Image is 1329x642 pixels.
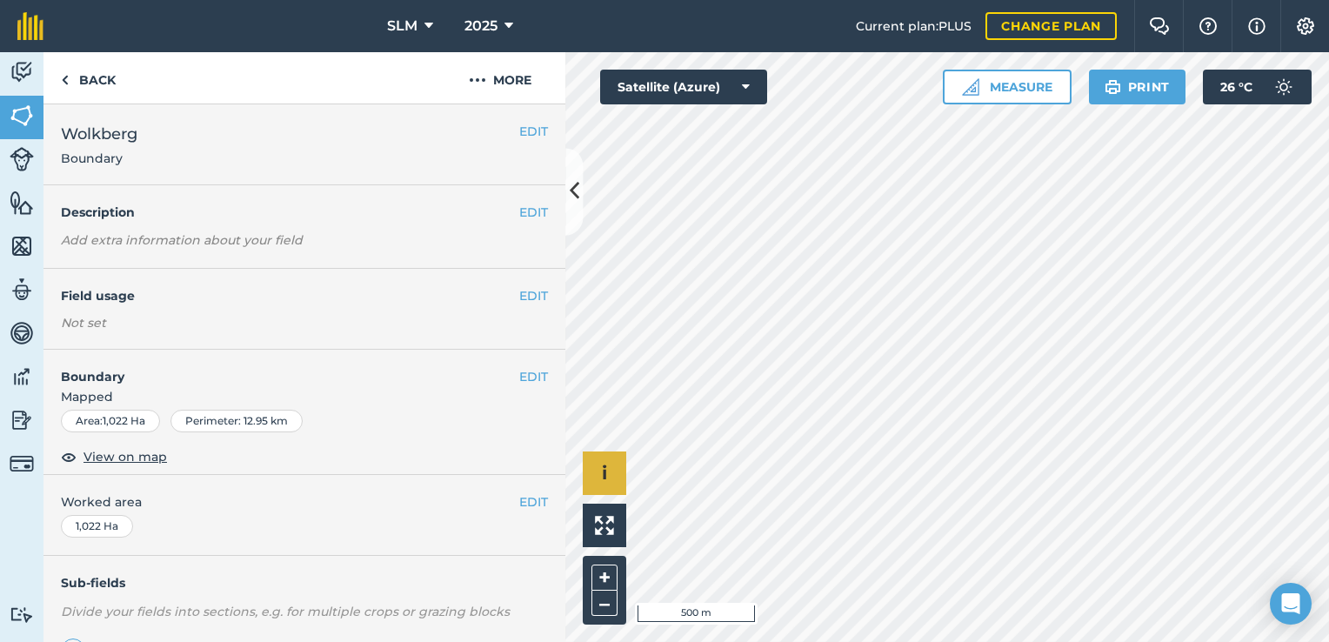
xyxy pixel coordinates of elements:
[600,70,767,104] button: Satellite (Azure)
[10,103,34,129] img: svg+xml;base64,PHN2ZyB4bWxucz0iaHR0cDovL3d3dy53My5vcmcvMjAwMC9zdmciIHdpZHRoPSI1NiIgaGVpZ2h0PSI2MC...
[43,573,565,592] h4: Sub-fields
[61,492,548,512] span: Worked area
[1149,17,1170,35] img: Two speech bubbles overlapping with the left bubble in the forefront
[61,446,167,467] button: View on map
[61,150,137,167] span: Boundary
[43,350,519,386] h4: Boundary
[10,190,34,216] img: svg+xml;base64,PHN2ZyB4bWxucz0iaHR0cDovL3d3dy53My5vcmcvMjAwMC9zdmciIHdpZHRoPSI1NiIgaGVpZ2h0PSI2MC...
[10,233,34,259] img: svg+xml;base64,PHN2ZyB4bWxucz0iaHR0cDovL3d3dy53My5vcmcvMjAwMC9zdmciIHdpZHRoPSI1NiIgaGVpZ2h0PSI2MC...
[519,122,548,141] button: EDIT
[962,78,979,96] img: Ruler icon
[61,446,77,467] img: svg+xml;base64,PHN2ZyB4bWxucz0iaHR0cDovL3d3dy53My5vcmcvMjAwMC9zdmciIHdpZHRoPSIxOCIgaGVpZ2h0PSIyNC...
[519,286,548,305] button: EDIT
[1089,70,1186,104] button: Print
[61,232,303,248] em: Add extra information about your field
[83,447,167,466] span: View on map
[10,59,34,85] img: svg+xml;base64,PD94bWwgdmVyc2lvbj0iMS4wIiBlbmNvZGluZz0idXRmLTgiPz4KPCEtLSBHZW5lcmF0b3I6IEFkb2JlIE...
[10,277,34,303] img: svg+xml;base64,PD94bWwgdmVyc2lvbj0iMS4wIiBlbmNvZGluZz0idXRmLTgiPz4KPCEtLSBHZW5lcmF0b3I6IEFkb2JlIE...
[1295,17,1316,35] img: A cog icon
[10,147,34,171] img: svg+xml;base64,PD94bWwgdmVyc2lvbj0iMS4wIiBlbmNvZGluZz0idXRmLTgiPz4KPCEtLSBHZW5lcmF0b3I6IEFkb2JlIE...
[10,320,34,346] img: svg+xml;base64,PD94bWwgdmVyc2lvbj0iMS4wIiBlbmNvZGluZz0idXRmLTgiPz4KPCEtLSBHZW5lcmF0b3I6IEFkb2JlIE...
[595,516,614,535] img: Four arrows, one pointing top left, one top right, one bottom right and the last bottom left
[61,203,548,222] h4: Description
[170,410,303,432] div: Perimeter : 12.95 km
[469,70,486,90] img: svg+xml;base64,PHN2ZyB4bWxucz0iaHR0cDovL3d3dy53My5vcmcvMjAwMC9zdmciIHdpZHRoPSIyMCIgaGVpZ2h0PSIyNC...
[1198,17,1219,35] img: A question mark icon
[1220,70,1252,104] span: 26 ° C
[10,451,34,476] img: svg+xml;base64,PD94bWwgdmVyc2lvbj0iMS4wIiBlbmNvZGluZz0idXRmLTgiPz4KPCEtLSBHZW5lcmF0b3I6IEFkb2JlIE...
[856,17,972,36] span: Current plan : PLUS
[1105,77,1121,97] img: svg+xml;base64,PHN2ZyB4bWxucz0iaHR0cDovL3d3dy53My5vcmcvMjAwMC9zdmciIHdpZHRoPSIxOSIgaGVpZ2h0PSIyNC...
[61,515,133,538] div: 1,022 Ha
[61,314,548,331] div: Not set
[61,122,137,146] span: Wolkberg
[10,364,34,390] img: svg+xml;base64,PD94bWwgdmVyc2lvbj0iMS4wIiBlbmNvZGluZz0idXRmLTgiPz4KPCEtLSBHZW5lcmF0b3I6IEFkb2JlIE...
[61,286,519,305] h4: Field usage
[519,492,548,512] button: EDIT
[387,16,417,37] span: SLM
[1270,583,1312,625] div: Open Intercom Messenger
[464,16,498,37] span: 2025
[591,565,618,591] button: +
[10,606,34,623] img: svg+xml;base64,PD94bWwgdmVyc2lvbj0iMS4wIiBlbmNvZGluZz0idXRmLTgiPz4KPCEtLSBHZW5lcmF0b3I6IEFkb2JlIE...
[519,367,548,386] button: EDIT
[1266,70,1301,104] img: svg+xml;base64,PD94bWwgdmVyc2lvbj0iMS4wIiBlbmNvZGluZz0idXRmLTgiPz4KPCEtLSBHZW5lcmF0b3I6IEFkb2JlIE...
[43,52,133,104] a: Back
[583,451,626,495] button: i
[10,407,34,433] img: svg+xml;base64,PD94bWwgdmVyc2lvbj0iMS4wIiBlbmNvZGluZz0idXRmLTgiPz4KPCEtLSBHZW5lcmF0b3I6IEFkb2JlIE...
[1248,16,1266,37] img: svg+xml;base64,PHN2ZyB4bWxucz0iaHR0cDovL3d3dy53My5vcmcvMjAwMC9zdmciIHdpZHRoPSIxNyIgaGVpZ2h0PSIxNy...
[1203,70,1312,104] button: 26 °C
[591,591,618,616] button: –
[61,70,69,90] img: svg+xml;base64,PHN2ZyB4bWxucz0iaHR0cDovL3d3dy53My5vcmcvMjAwMC9zdmciIHdpZHRoPSI5IiBoZWlnaHQ9IjI0Ii...
[985,12,1117,40] a: Change plan
[602,462,607,484] span: i
[435,52,565,104] button: More
[17,12,43,40] img: fieldmargin Logo
[519,203,548,222] button: EDIT
[943,70,1072,104] button: Measure
[61,410,160,432] div: Area : 1,022 Ha
[61,604,510,619] em: Divide your fields into sections, e.g. for multiple crops or grazing blocks
[43,387,565,406] span: Mapped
